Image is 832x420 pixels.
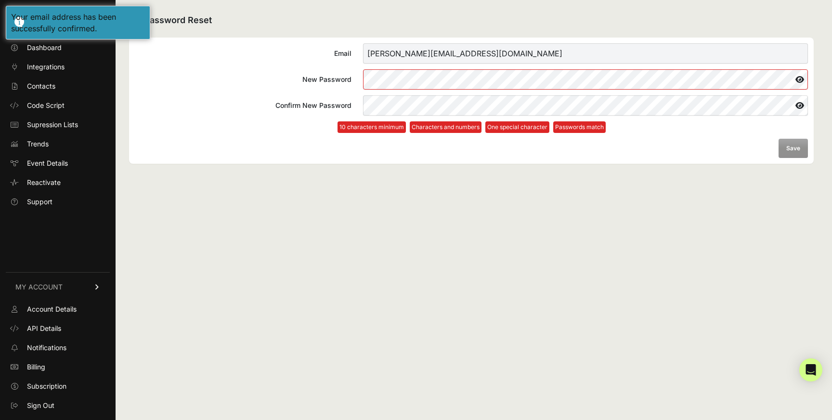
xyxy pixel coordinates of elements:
a: Supression Lists [6,117,110,132]
a: API Details [6,321,110,336]
li: One special character [485,121,549,133]
span: Event Details [27,158,68,168]
input: New Password [363,69,808,90]
div: New Password [135,75,351,84]
a: Reactivate [6,175,110,190]
span: Dashboard [27,43,62,52]
a: Notifications [6,340,110,355]
span: Account Details [27,304,77,314]
span: Contacts [27,81,55,91]
span: Reactivate [27,178,61,187]
a: Contacts [6,79,110,94]
a: Billing [6,359,110,375]
span: Sign Out [27,401,54,410]
a: Trends [6,136,110,152]
span: MY ACCOUNT [15,282,63,292]
li: Passwords match [553,121,606,133]
div: Email [135,49,351,58]
h2: Password Reset [129,13,814,28]
input: Confirm New Password [363,95,808,116]
input: Email [363,43,808,64]
span: Support [27,197,52,207]
a: Dashboard [6,40,110,55]
div: Confirm New Password [135,101,351,110]
span: Code Script [27,101,65,110]
li: Characters and numbers [410,121,481,133]
a: MY ACCOUNT [6,272,110,302]
span: Subscription [27,381,66,391]
span: Billing [27,362,45,372]
span: Supression Lists [27,120,78,130]
div: Your email address has been successfully confirmed. [11,11,145,34]
a: Account Details [6,302,110,317]
a: Integrations [6,59,110,75]
a: Code Script [6,98,110,113]
span: Integrations [27,62,65,72]
span: Trends [27,139,49,149]
a: Event Details [6,156,110,171]
span: Notifications [27,343,66,353]
a: Sign Out [6,398,110,413]
div: Open Intercom Messenger [799,358,822,381]
a: Subscription [6,379,110,394]
li: 10 characters minimum [338,121,406,133]
span: API Details [27,324,61,333]
a: Support [6,194,110,210]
